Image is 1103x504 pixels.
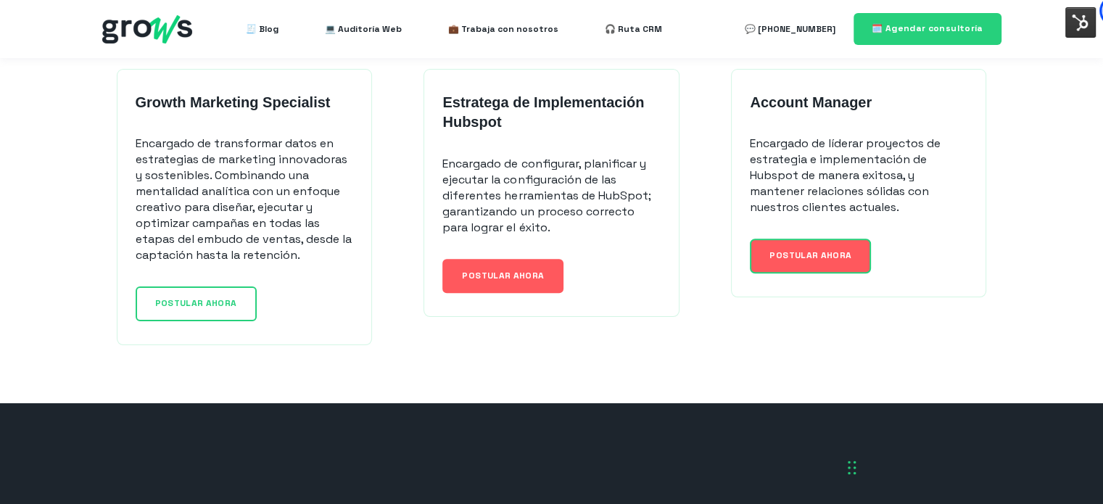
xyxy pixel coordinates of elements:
a: 🗓️ Agendar consultoría [854,13,1001,44]
img: Interruptor del menú de herramientas de HubSpot [1065,7,1096,38]
p: Encargado de transformar datos en estrategias de marketing innovadoras y sostenibles. Combinando ... [136,136,353,263]
a: 🧾 Blog [246,15,278,44]
div: Widget de chat [840,329,1103,504]
a: 💼 Trabaja con nosotros [448,15,558,44]
span: POSTULAR AHORA [769,249,851,261]
span: 🗓️ Agendar consultoría [872,22,983,34]
a: 🎧 Ruta CRM [605,15,662,44]
p: Encargado de configurar, planificar y ejecutar la configuración de las diferentes herramientas de... [442,156,660,236]
strong: Growth Marketing Specialist [136,94,331,110]
iframe: Chat Widget [840,329,1103,504]
a: 💻 Auditoría Web [325,15,402,44]
span: POSTULAR AHORA [155,297,237,309]
div: Arrastrar [848,446,856,489]
a: POSTULAR AHORA [136,286,257,321]
a: POSTULAR AHORA [750,239,871,273]
a: 💬 [PHONE_NUMBER] [745,15,835,44]
strong: Estratega de Implementación Hubspot [442,94,644,131]
p: Encargado de líderar proyectos de estrategia e implementación de Hubspot de manera exitosa, y man... [750,136,967,215]
a: POSTULAR AHORA [442,259,563,293]
span: POSTULAR AHORA [462,270,544,281]
img: grows - hubspot [102,15,192,44]
strong: Account Manager [750,94,872,110]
